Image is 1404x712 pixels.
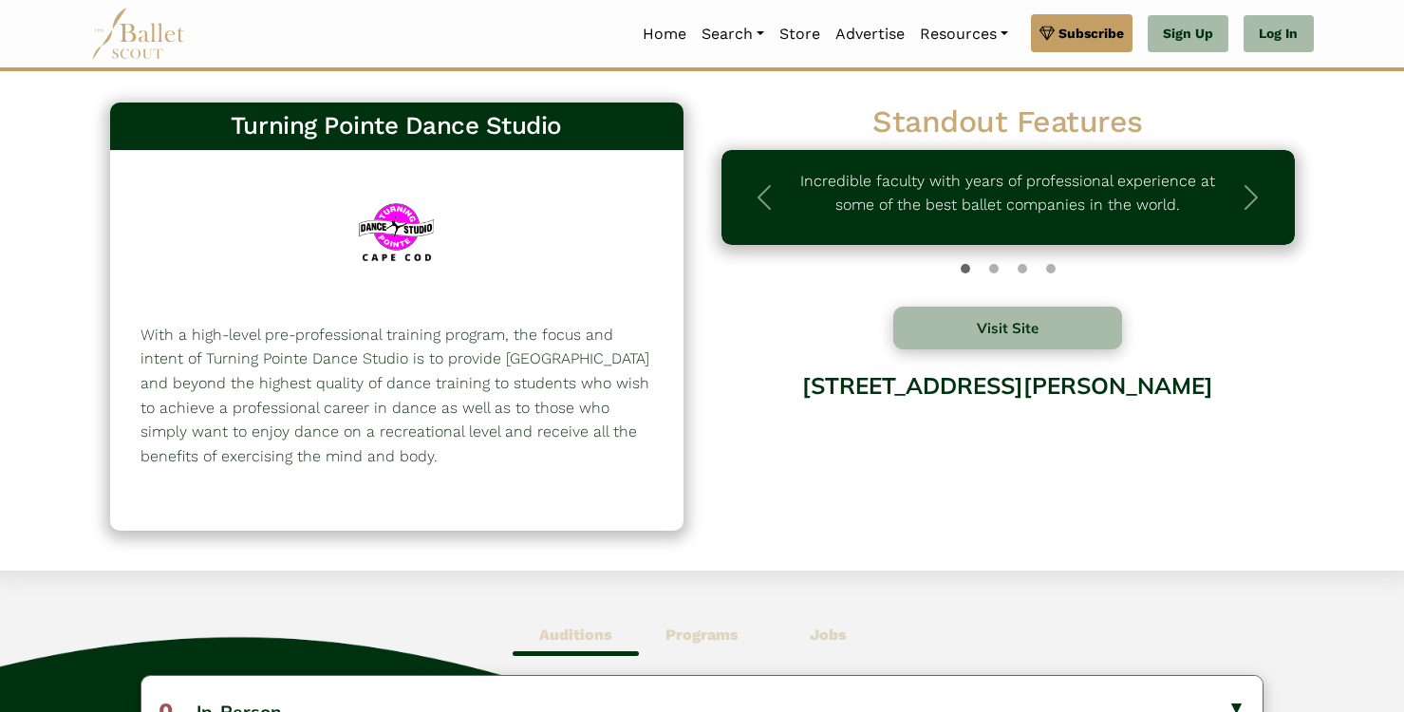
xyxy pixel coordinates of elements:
button: Slide 1 [989,254,999,283]
span: Subscribe [1058,23,1124,44]
button: Visit Site [893,307,1123,349]
h2: Standout Features [721,103,1295,142]
div: [STREET_ADDRESS][PERSON_NAME] [721,358,1295,511]
p: Incredible faculty with years of professional experience at some of the best ballet companies in ... [788,169,1228,226]
a: Home [635,14,694,54]
b: Jobs [810,626,847,644]
b: Programs [665,626,739,644]
p: With a high-level pre-professional training program, the focus and intent of Turning Pointe Dance... [140,323,653,469]
h3: Turning Pointe Dance Studio [125,110,668,142]
button: Slide 3 [1046,254,1056,283]
button: Slide 0 [961,254,970,283]
a: Subscribe [1031,14,1133,52]
b: Auditions [539,626,612,644]
a: Sign Up [1148,15,1228,53]
img: gem.svg [1039,23,1055,44]
a: Log In [1244,15,1313,53]
a: Search [694,14,772,54]
button: Slide 2 [1018,254,1027,283]
a: Advertise [828,14,912,54]
a: Store [772,14,828,54]
a: Resources [912,14,1016,54]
